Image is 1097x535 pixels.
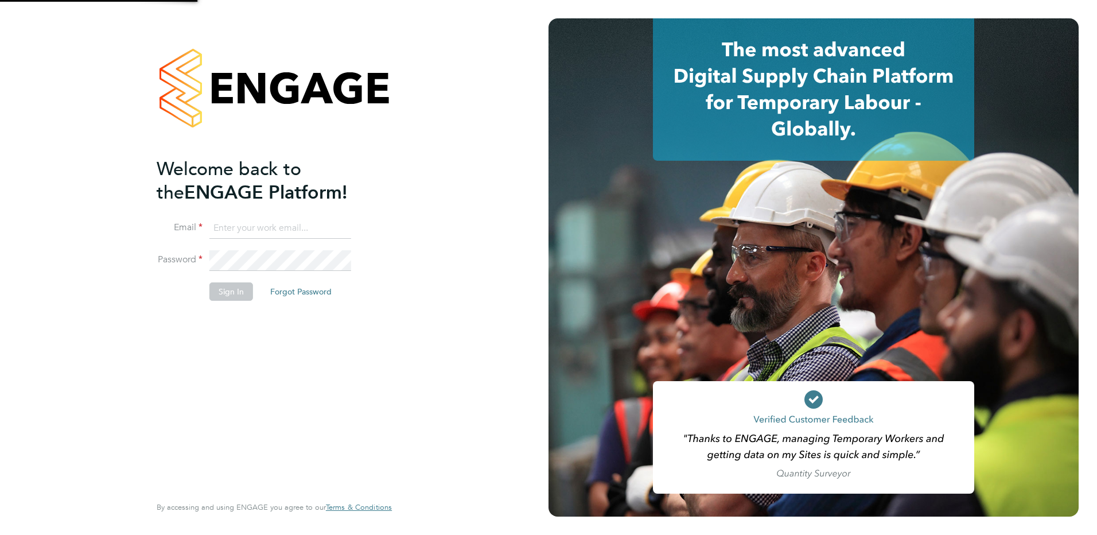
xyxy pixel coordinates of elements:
span: Welcome back to the [157,158,301,204]
span: By accessing and using ENGAGE you agree to our [157,502,392,512]
a: Terms & Conditions [326,503,392,512]
h2: ENGAGE Platform! [157,157,380,204]
button: Forgot Password [261,282,341,301]
label: Password [157,254,203,266]
button: Sign In [209,282,253,301]
label: Email [157,222,203,234]
input: Enter your work email... [209,218,351,239]
span: Terms & Conditions [326,502,392,512]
